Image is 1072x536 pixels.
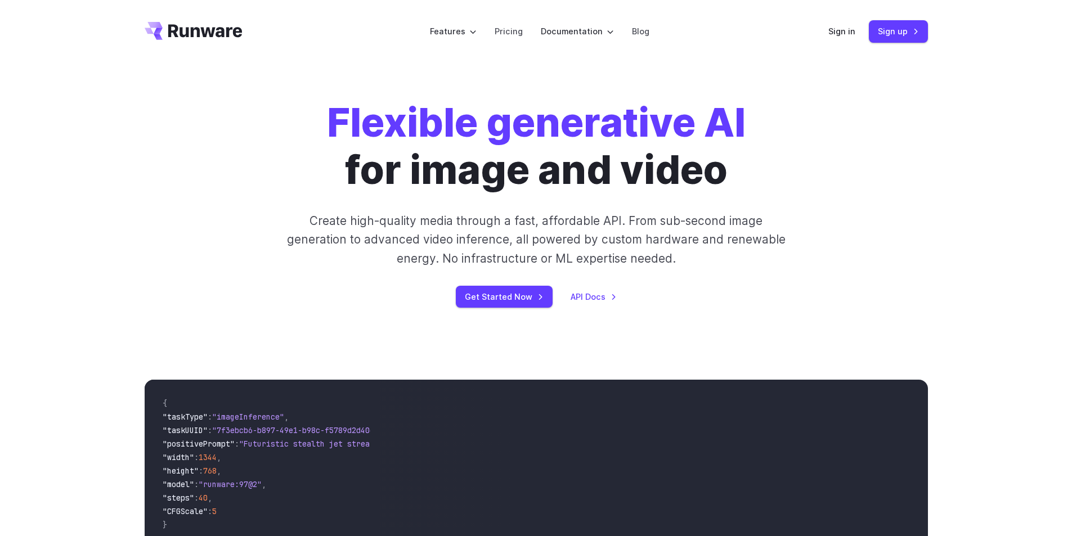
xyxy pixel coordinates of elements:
[541,25,614,38] label: Documentation
[284,412,289,422] span: ,
[163,412,208,422] span: "taskType"
[208,493,212,503] span: ,
[194,479,199,489] span: :
[571,290,617,303] a: API Docs
[163,493,194,503] span: "steps"
[145,22,243,40] a: Go to /
[163,452,194,462] span: "width"
[163,479,194,489] span: "model"
[217,452,221,462] span: ,
[163,425,208,435] span: "taskUUID"
[163,398,167,408] span: {
[194,452,199,462] span: :
[163,439,235,449] span: "positivePrompt"
[163,466,199,476] span: "height"
[430,25,477,38] label: Features
[327,99,746,193] h1: for image and video
[212,425,383,435] span: "7f3ebcb6-b897-49e1-b98c-f5789d2d40d7"
[163,520,167,530] span: }
[199,479,262,489] span: "runware:97@2"
[632,25,649,38] a: Blog
[456,286,553,308] a: Get Started Now
[262,479,266,489] span: ,
[199,466,203,476] span: :
[495,25,523,38] a: Pricing
[327,98,746,146] strong: Flexible generative AI
[869,20,928,42] a: Sign up
[199,493,208,503] span: 40
[285,211,787,268] p: Create high-quality media through a fast, affordable API. From sub-second image generation to adv...
[217,466,221,476] span: ,
[208,506,212,516] span: :
[212,412,284,422] span: "imageInference"
[239,439,649,449] span: "Futuristic stealth jet streaking through a neon-lit cityscape with glowing purple exhaust"
[163,506,208,516] span: "CFGScale"
[828,25,855,38] a: Sign in
[194,493,199,503] span: :
[199,452,217,462] span: 1344
[212,506,217,516] span: 5
[208,425,212,435] span: :
[208,412,212,422] span: :
[235,439,239,449] span: :
[203,466,217,476] span: 768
